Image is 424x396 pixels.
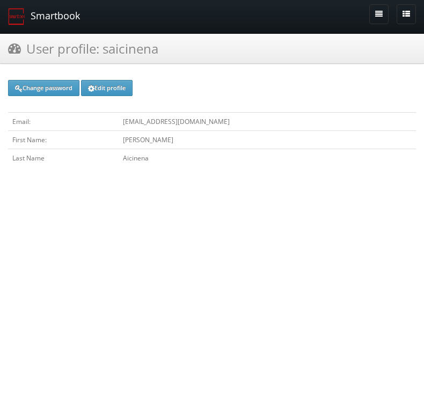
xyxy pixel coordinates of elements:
td: Email: [8,113,119,131]
td: Aicinena [119,149,416,167]
a: Change password [8,80,79,96]
td: First Name: [8,131,119,149]
img: smartbook-logo.png [8,8,25,25]
td: [PERSON_NAME] [119,131,416,149]
td: [EMAIL_ADDRESS][DOMAIN_NAME] [119,113,416,131]
td: Last Name [8,149,119,167]
a: Edit profile [81,80,133,96]
h3: User profile: saicinena [8,39,158,58]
